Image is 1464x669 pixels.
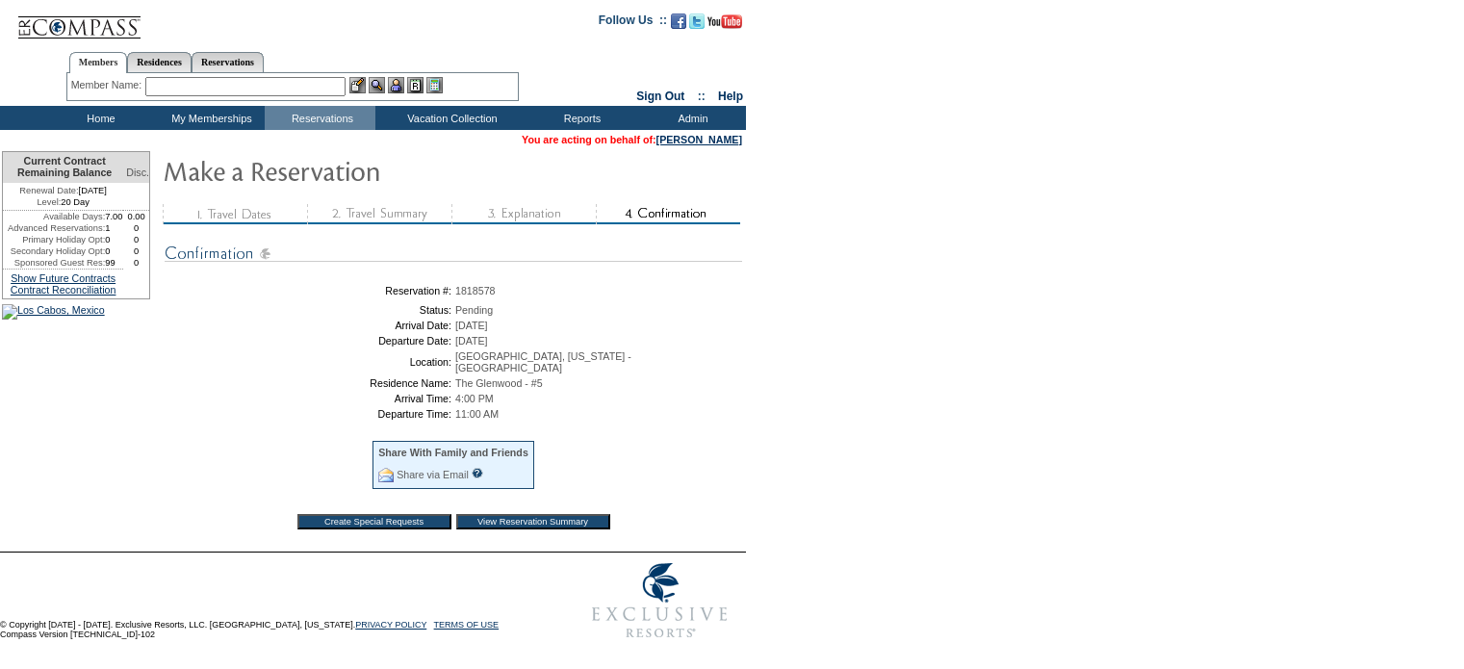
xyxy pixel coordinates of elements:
a: PRIVACY POLICY [355,620,426,630]
span: Renewal Date: [19,185,78,196]
td: 1 [105,222,123,234]
a: Show Future Contracts [11,272,116,284]
td: Departure Date: [168,335,451,347]
img: Impersonate [388,77,404,93]
div: Member Name: [71,77,145,93]
img: Become our fan on Facebook [671,13,686,29]
td: Reservation #: [168,285,451,296]
a: Become our fan on Facebook [671,19,686,31]
td: Vacation Collection [375,106,525,130]
span: 11:00 AM [455,408,499,420]
img: step3_state3.gif [451,204,596,224]
img: b_calculator.gif [426,77,443,93]
span: Disc. [126,167,149,178]
td: 0 [123,257,149,269]
td: 0 [105,245,123,257]
img: Subscribe to our YouTube Channel [707,14,742,29]
span: 4:00 PM [455,393,494,404]
td: Advanced Reservations: [3,222,105,234]
span: [DATE] [455,335,488,347]
a: Follow us on Twitter [689,19,705,31]
td: Sponsored Guest Res: [3,257,105,269]
img: step2_state3.gif [307,204,451,224]
td: 7.00 [105,211,123,222]
img: Make Reservation [163,151,548,190]
div: Share With Family and Friends [378,447,528,458]
span: Pending [455,304,493,316]
input: Create Special Requests [297,514,451,529]
a: Contract Reconciliation [11,284,116,296]
td: Admin [635,106,746,130]
a: Share via Email [397,469,469,480]
a: Reservations [192,52,264,72]
span: Level: [37,196,61,208]
td: 0 [105,234,123,245]
img: Reservations [407,77,424,93]
td: Available Days: [3,211,105,222]
img: b_edit.gif [349,77,366,93]
input: View Reservation Summary [456,514,610,529]
a: Subscribe to our YouTube Channel [707,19,742,31]
span: 1818578 [455,285,496,296]
a: Residences [127,52,192,72]
a: [PERSON_NAME] [656,134,742,145]
img: View [369,77,385,93]
td: Residence Name: [168,377,451,389]
td: 0 [123,222,149,234]
td: Follow Us :: [599,12,667,35]
td: Arrival Date: [168,320,451,331]
a: TERMS OF USE [434,620,500,630]
td: Arrival Time: [168,393,451,404]
td: Reservations [265,106,375,130]
td: 0 [123,245,149,257]
td: 20 Day [3,196,123,211]
td: 0 [123,234,149,245]
td: Home [43,106,154,130]
td: Location: [168,350,451,373]
span: You are acting on behalf of: [522,134,742,145]
td: Secondary Holiday Opt: [3,245,105,257]
img: Exclusive Resorts [574,553,746,649]
td: Departure Time: [168,408,451,420]
img: Los Cabos, Mexico [2,304,105,320]
td: Status: [168,304,451,316]
span: :: [698,90,706,103]
img: Follow us on Twitter [689,13,705,29]
span: The Glenwood - #5 [455,377,543,389]
td: Reports [525,106,635,130]
a: Sign Out [636,90,684,103]
a: Members [69,52,128,73]
img: step4_state2.gif [596,204,740,224]
td: 99 [105,257,123,269]
td: 0.00 [123,211,149,222]
td: My Memberships [154,106,265,130]
img: step1_state3.gif [163,204,307,224]
td: [DATE] [3,183,123,196]
span: [DATE] [455,320,488,331]
input: What is this? [472,468,483,478]
td: Primary Holiday Opt: [3,234,105,245]
a: Help [718,90,743,103]
span: [GEOGRAPHIC_DATA], [US_STATE] - [GEOGRAPHIC_DATA] [455,350,631,373]
td: Current Contract Remaining Balance [3,152,123,183]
